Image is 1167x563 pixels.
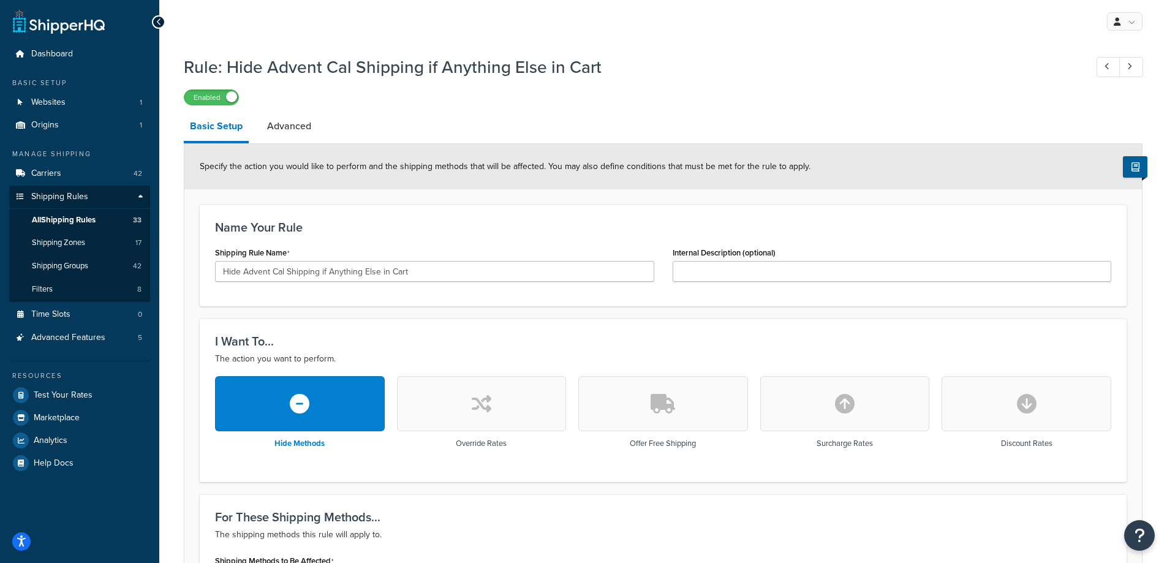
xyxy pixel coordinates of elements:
a: Marketplace [9,407,150,429]
li: Origins [9,114,150,137]
span: Advanced Features [31,333,105,343]
a: Next Record [1119,57,1143,77]
a: Help Docs [9,452,150,474]
span: 1 [140,120,142,130]
span: 5 [138,333,142,343]
p: The shipping methods this rule will apply to. [215,527,1111,542]
span: 17 [135,238,142,248]
span: 8 [137,284,142,295]
span: Dashboard [31,49,73,59]
a: Previous Record [1097,57,1120,77]
span: Marketplace [34,413,80,423]
span: 42 [133,261,142,271]
a: Advanced [261,111,317,141]
span: Shipping Zones [32,238,85,248]
a: Origins1 [9,114,150,137]
div: Basic Setup [9,78,150,88]
a: Advanced Features5 [9,327,150,349]
span: Shipping Rules [31,192,88,202]
h3: Hide Methods [274,439,325,448]
span: Carriers [31,168,61,179]
a: Shipping Zones17 [9,232,150,254]
li: Carriers [9,162,150,185]
li: Advanced Features [9,327,150,349]
a: Shipping Groups42 [9,255,150,278]
span: Origins [31,120,59,130]
a: Shipping Rules [9,186,150,208]
a: AllShipping Rules33 [9,209,150,232]
span: Analytics [34,436,67,446]
span: Time Slots [31,309,70,320]
li: Websites [9,91,150,114]
span: Help Docs [34,458,74,469]
h3: Offer Free Shipping [630,439,696,448]
li: Time Slots [9,303,150,326]
span: 33 [133,215,142,225]
span: Specify the action you would like to perform and the shipping methods that will be affected. You ... [200,160,810,173]
a: Filters8 [9,278,150,301]
h3: Name Your Rule [215,221,1111,234]
span: Filters [32,284,53,295]
span: 1 [140,97,142,108]
a: Basic Setup [184,111,249,143]
li: Shipping Zones [9,232,150,254]
a: Time Slots0 [9,303,150,326]
span: All Shipping Rules [32,215,96,225]
span: 42 [134,168,142,179]
a: Test Your Rates [9,384,150,406]
a: Websites1 [9,91,150,114]
a: Carriers42 [9,162,150,185]
h3: Override Rates [456,439,507,448]
h3: Discount Rates [1001,439,1052,448]
a: Analytics [9,429,150,452]
div: Manage Shipping [9,149,150,159]
li: Shipping Groups [9,255,150,278]
p: The action you want to perform. [215,352,1111,366]
label: Internal Description (optional) [673,248,776,257]
label: Enabled [184,90,238,105]
button: Open Resource Center [1124,520,1155,551]
div: Resources [9,371,150,381]
label: Shipping Rule Name [215,248,290,258]
h1: Rule: Hide Advent Cal Shipping if Anything Else in Cart [184,55,1074,79]
h3: I Want To... [215,334,1111,348]
h3: Surcharge Rates [817,439,873,448]
span: Test Your Rates [34,390,93,401]
span: Shipping Groups [32,261,88,271]
a: Dashboard [9,43,150,66]
h3: For These Shipping Methods... [215,510,1111,524]
li: Filters [9,278,150,301]
span: Websites [31,97,66,108]
button: Show Help Docs [1123,156,1147,178]
span: 0 [138,309,142,320]
li: Shipping Rules [9,186,150,302]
